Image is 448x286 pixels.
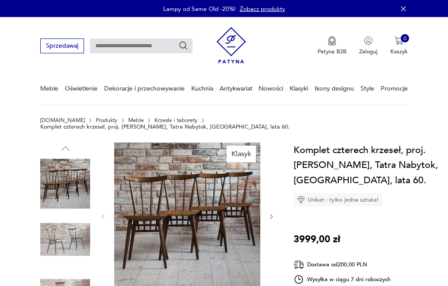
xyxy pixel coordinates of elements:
a: Meble [40,73,58,104]
div: Klasyk [227,146,256,162]
img: Ikonka użytkownika [364,36,373,45]
button: Patyna B2B [318,36,346,56]
a: Nowości [259,73,283,104]
p: 3999,00 zł [294,232,340,247]
p: Komplet czterech krzeseł, proj. [PERSON_NAME], Tatra Nabytok, [GEOGRAPHIC_DATA], lata 60. [40,124,290,130]
a: Promocje [381,73,408,104]
p: Patyna B2B [318,48,346,56]
img: Zdjęcie produktu Komplet czterech krzeseł, proj. F.Jirák, Tatra Nabytok, Czechosłowacja, lata 60. [40,159,90,209]
img: Ikona dostawy [294,259,304,270]
p: Zaloguj [359,48,378,56]
img: Zdjęcie produktu Komplet czterech krzeseł, proj. F.Jirák, Tatra Nabytok, Czechosłowacja, lata 60. [40,215,90,265]
a: Kuchnia [191,73,213,104]
a: Ikony designu [315,73,354,104]
img: Patyna - sklep z meblami i dekoracjami vintage [217,24,246,66]
a: Ikona medaluPatyna B2B [318,36,346,56]
h1: Komplet czterech krzeseł, proj. [PERSON_NAME], Tatra Nabytok, [GEOGRAPHIC_DATA], lata 60. [294,143,441,188]
div: 0 [401,34,409,43]
p: Lampy od Same Old -20%! [163,5,236,13]
div: Dostawa od 200,00 PLN [294,259,391,270]
button: 0Koszyk [390,36,408,56]
img: Ikona medalu [328,36,336,46]
a: Antykwariat [220,73,252,104]
img: Ikona koszyka [395,36,403,45]
a: Produkty [96,117,117,123]
a: Zobacz produkty [240,5,285,13]
a: Krzesła i taborety [154,117,197,123]
button: Sprzedawaj [40,38,84,53]
a: [DOMAIN_NAME] [40,117,85,123]
div: Wysyłka w ciągu 7 dni roboczych [294,274,391,285]
a: Dekoracje i przechowywanie [104,73,185,104]
a: Style [360,73,374,104]
button: Zaloguj [359,36,378,56]
div: Unikat - tylko jedna sztuka! [294,193,382,206]
a: Sprzedawaj [40,44,84,49]
p: Koszyk [390,48,408,56]
a: Klasyki [290,73,308,104]
button: Szukaj [178,41,188,51]
img: Ikona diamentu [297,196,305,204]
a: Meble [128,117,144,123]
a: Oświetlenie [65,73,98,104]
